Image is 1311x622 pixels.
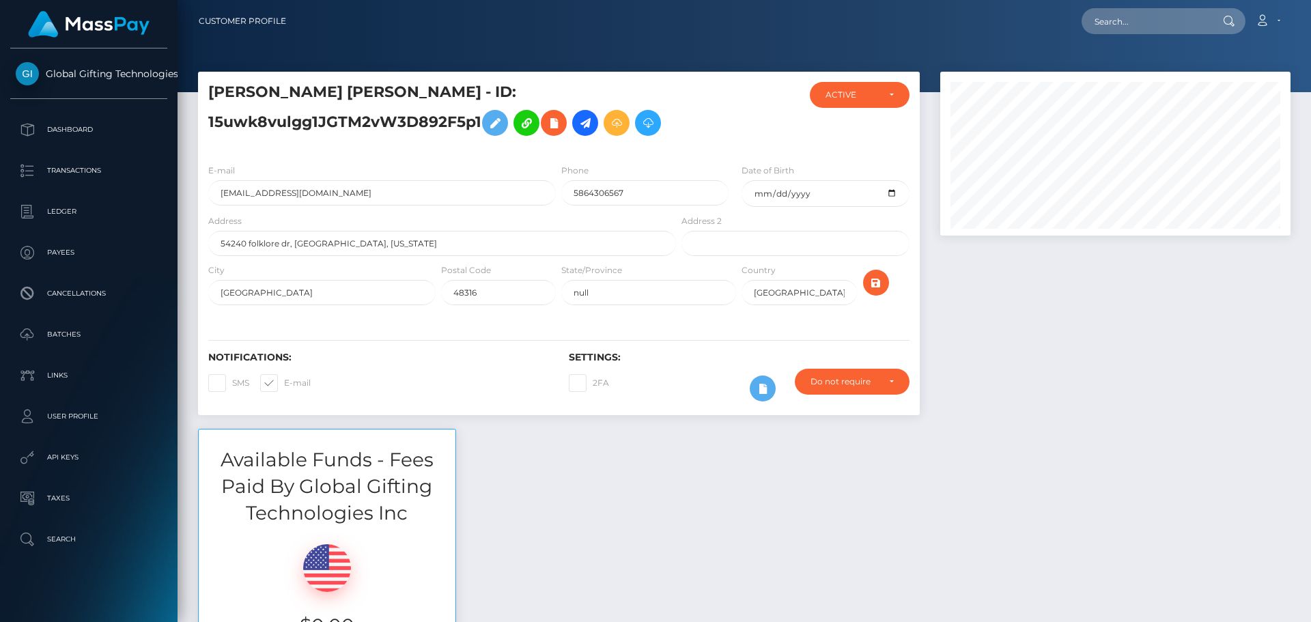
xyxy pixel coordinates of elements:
[10,236,167,270] a: Payees
[16,242,162,263] p: Payees
[16,365,162,386] p: Links
[16,406,162,427] p: User Profile
[810,376,878,387] div: Do not require
[10,522,167,556] a: Search
[16,488,162,509] p: Taxes
[572,110,598,136] a: Initiate Payout
[199,447,455,527] h3: Available Funds - Fees Paid By Global Gifting Technologies Inc
[16,160,162,181] p: Transactions
[569,352,909,363] h6: Settings:
[16,324,162,345] p: Batches
[208,165,235,177] label: E-mail
[16,283,162,304] p: Cancellations
[10,68,167,80] span: Global Gifting Technologies Inc
[199,7,286,36] a: Customer Profile
[561,264,622,277] label: State/Province
[260,374,311,392] label: E-mail
[10,358,167,393] a: Links
[10,154,167,188] a: Transactions
[441,264,491,277] label: Postal Code
[208,374,249,392] label: SMS
[561,165,589,177] label: Phone
[10,399,167,434] a: User Profile
[208,215,242,227] label: Address
[208,264,225,277] label: City
[10,481,167,515] a: Taxes
[16,119,162,140] p: Dashboard
[303,544,351,592] img: USD.png
[16,201,162,222] p: Ledger
[10,440,167,475] a: API Keys
[681,215,722,227] label: Address 2
[569,374,609,392] label: 2FA
[28,11,150,38] img: MassPay Logo
[10,195,167,229] a: Ledger
[1082,8,1210,34] input: Search...
[742,264,776,277] label: Country
[826,89,878,100] div: ACTIVE
[10,317,167,352] a: Batches
[810,82,910,108] button: ACTIVE
[16,529,162,550] p: Search
[10,277,167,311] a: Cancellations
[795,369,910,395] button: Do not require
[10,113,167,147] a: Dashboard
[208,82,668,143] h5: [PERSON_NAME] [PERSON_NAME] - ID: 15uwk8vulgg1JGTM2vW3D892F5p1
[16,62,39,85] img: Global Gifting Technologies Inc
[208,352,548,363] h6: Notifications:
[16,447,162,468] p: API Keys
[742,165,794,177] label: Date of Birth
